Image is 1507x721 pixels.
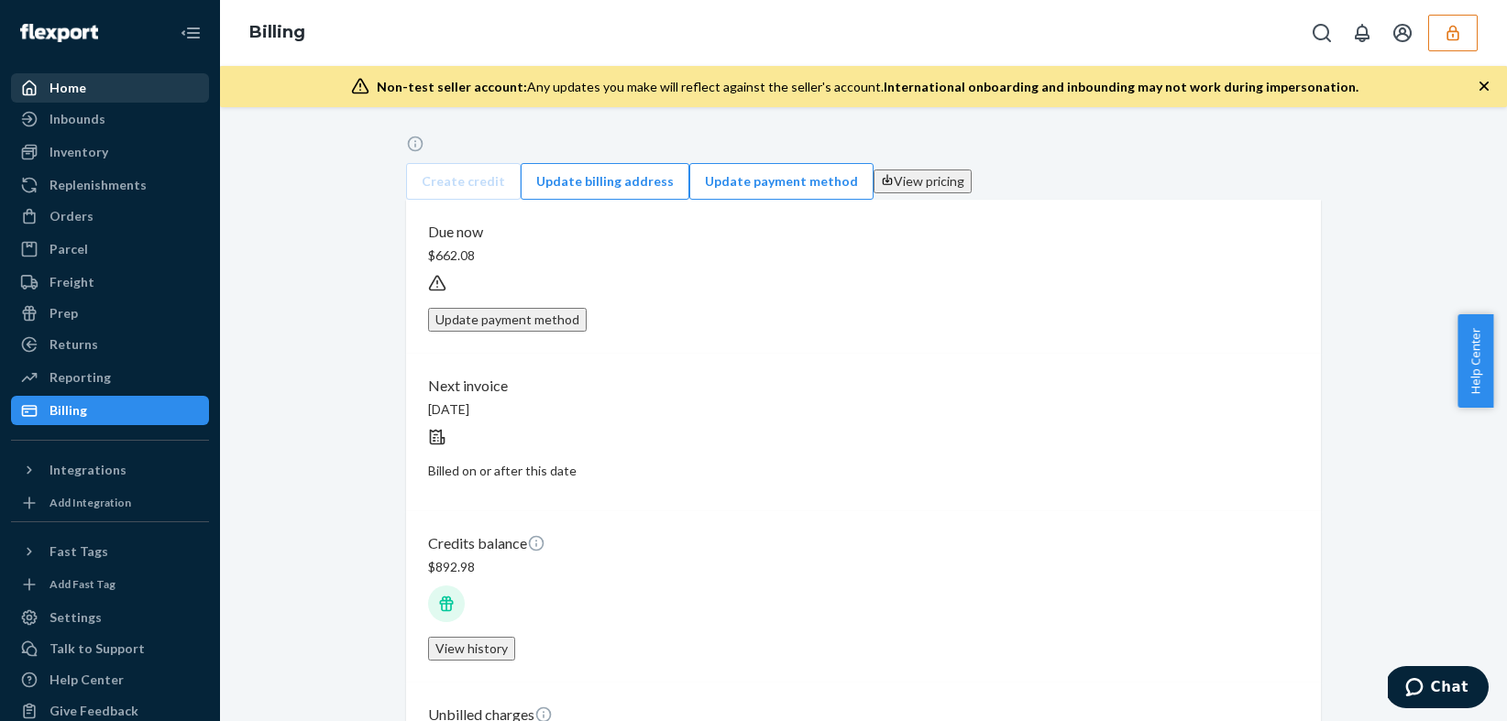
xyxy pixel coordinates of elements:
div: Prep [49,304,78,322]
div: Parcel [49,240,88,258]
a: Parcel [11,235,209,264]
a: Freight [11,268,209,297]
a: Help Center [11,665,209,694]
a: Billing [249,22,305,42]
a: Reporting [11,363,209,392]
button: Close Navigation [172,15,209,51]
div: Help Center [49,671,124,689]
div: Add Fast Tag [49,576,115,592]
div: Fast Tags [49,542,108,561]
a: Add Fast Tag [11,574,209,595]
p: Billed on or after this date [428,462,1299,480]
a: Settings [11,603,209,632]
div: Settings [49,608,102,627]
div: Integrations [49,461,126,479]
button: Open Search Box [1303,15,1340,51]
div: Reporting [49,368,111,387]
div: Inbounds [49,110,105,128]
a: Inbounds [11,104,209,134]
p: Due now [428,222,1299,243]
div: Orders [49,207,93,225]
p: Credits balance [428,533,1299,554]
button: Update payment method [689,163,874,200]
a: Replenishments [11,170,209,200]
a: Add Integration [11,492,209,514]
a: Billing [11,396,209,425]
p: Next invoice [428,376,1299,397]
div: Inventory [49,143,108,161]
p: [DATE] [428,400,1299,419]
button: Fast Tags [11,537,209,566]
span: $892.98 [428,559,475,574]
button: View history [428,637,515,661]
div: Any updates you make will reflect against the seller's account. [377,78,1358,96]
div: Returns [49,335,98,354]
a: Inventory [11,137,209,167]
a: Prep [11,299,209,328]
a: Create credit [406,135,1321,189]
iframe: Opens a widget where you can chat to one of our agents [1388,666,1489,712]
button: Update payment method [428,308,587,332]
button: Create credit [406,163,521,200]
button: Talk to Support [11,634,209,663]
p: $662.08 [428,246,1299,265]
div: Give Feedback [49,702,138,720]
a: Home [11,73,209,103]
button: Integrations [11,455,209,485]
div: Billing [49,401,87,420]
button: View pricing [874,169,972,193]
span: International onboarding and inbounding may not work during impersonation. [884,79,1358,94]
ol: breadcrumbs [235,6,320,60]
button: Open account menu [1384,15,1421,51]
div: Freight [49,273,94,291]
div: Talk to Support [49,639,145,658]
a: Orders [11,202,209,231]
button: Open notifications [1344,15,1380,51]
a: Returns [11,330,209,359]
img: Flexport logo [20,24,98,42]
div: Home [49,79,86,97]
span: Non-test seller account: [377,79,527,94]
button: Update billing address [521,163,689,200]
div: Replenishments [49,176,147,194]
button: Help Center [1457,314,1493,408]
div: Add Integration [49,495,131,510]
